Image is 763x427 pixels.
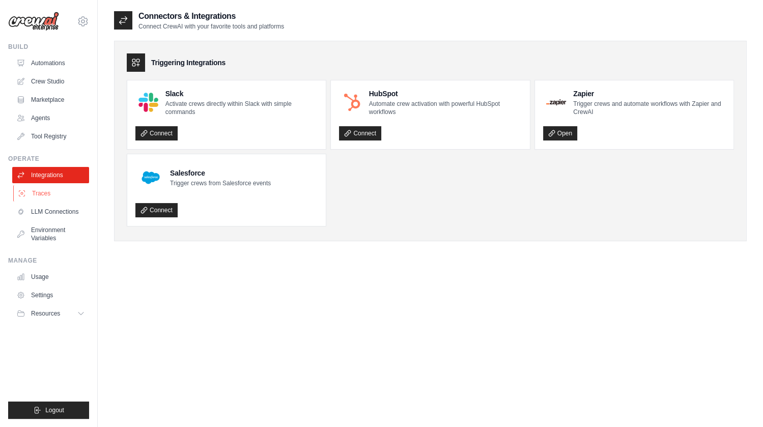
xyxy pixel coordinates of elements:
a: Traces [13,185,90,202]
h4: HubSpot [369,89,522,99]
a: Environment Variables [12,222,89,246]
img: Slack Logo [138,93,158,112]
p: Activate crews directly within Slack with simple commands [165,100,318,116]
a: Connect [339,126,381,140]
h4: Salesforce [170,168,271,178]
span: Logout [45,406,64,414]
a: Connect [135,126,178,140]
a: Connect [135,203,178,217]
a: Crew Studio [12,73,89,90]
div: Operate [8,155,89,163]
img: Logo [8,12,59,31]
a: Usage [12,269,89,285]
a: LLM Connections [12,204,89,220]
p: Connect CrewAI with your favorite tools and platforms [138,22,284,31]
img: Zapier Logo [546,99,566,105]
h4: Slack [165,89,318,99]
a: Automations [12,55,89,71]
h3: Triggering Integrations [151,58,225,68]
h2: Connectors & Integrations [138,10,284,22]
div: Build [8,43,89,51]
a: Settings [12,287,89,303]
button: Resources [12,305,89,322]
a: Marketplace [12,92,89,108]
p: Automate crew activation with powerful HubSpot workflows [369,100,522,116]
a: Tool Registry [12,128,89,145]
a: Agents [12,110,89,126]
img: Salesforce Logo [138,165,163,190]
div: Manage [8,257,89,265]
button: Logout [8,402,89,419]
p: Trigger crews and automate workflows with Zapier and CrewAI [573,100,725,116]
img: HubSpot Logo [342,93,361,112]
span: Resources [31,309,60,318]
a: Integrations [12,167,89,183]
h4: Zapier [573,89,725,99]
p: Trigger crews from Salesforce events [170,179,271,187]
a: Open [543,126,577,140]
